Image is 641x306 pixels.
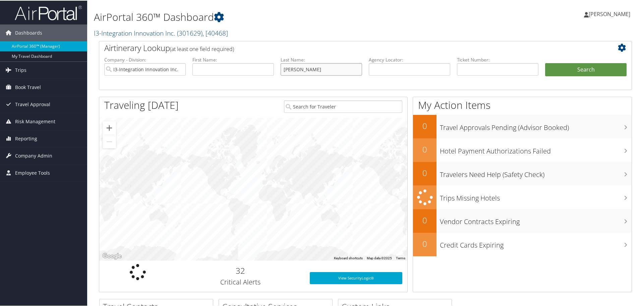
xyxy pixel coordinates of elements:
[369,56,450,62] label: Agency Locator:
[15,4,82,20] img: airportal-logo.png
[413,120,436,131] h2: 0
[15,61,26,78] span: Trips
[440,166,632,179] h3: Travelers Need Help (Safety Check)
[413,209,632,232] a: 0Vendor Contracts Expiring
[104,97,179,112] h1: Traveling [DATE]
[104,56,186,62] label: Company - Division:
[413,185,632,209] a: Trips Missing Hotels
[192,56,274,62] label: First Name:
[15,147,52,164] span: Company Admin
[177,28,202,37] span: ( 301629 )
[170,45,234,52] span: (at least one field required)
[15,24,42,41] span: Dashboards
[103,121,116,134] button: Zoom in
[94,9,456,24] h1: AirPortal 360™ Dashboard
[440,213,632,226] h3: Vendor Contracts Expiring
[440,189,632,202] h3: Trips Missing Hotels
[104,42,582,53] h2: Airtinerary Lookup
[281,56,362,62] label: Last Name:
[15,95,50,112] span: Travel Approval
[334,255,363,260] button: Keyboard shortcuts
[15,130,37,146] span: Reporting
[413,97,632,112] h1: My Action Items
[202,28,228,37] span: , [ 40468 ]
[15,113,55,129] span: Risk Management
[413,237,436,249] h2: 0
[584,3,637,24] a: [PERSON_NAME]
[367,256,392,259] span: Map data ©2025
[440,119,632,132] h3: Travel Approvals Pending (Advisor Booked)
[101,251,123,260] a: Open this area in Google Maps (opens a new window)
[101,251,123,260] img: Google
[440,236,632,249] h3: Credit Cards Expiring
[396,256,405,259] a: Terms (opens in new tab)
[413,114,632,138] a: 0Travel Approvals Pending (Advisor Booked)
[413,143,436,155] h2: 0
[284,100,402,112] input: Search for Traveler
[545,62,627,76] button: Search
[15,164,50,181] span: Employee Tools
[457,56,538,62] label: Ticket Number:
[413,167,436,178] h2: 0
[181,277,300,286] h3: Critical Alerts
[181,264,300,276] h2: 32
[413,232,632,256] a: 0Credit Cards Expiring
[15,78,41,95] span: Book Travel
[413,161,632,185] a: 0Travelers Need Help (Safety Check)
[413,214,436,225] h2: 0
[94,28,228,37] a: I3-Integration Innovation Inc.
[589,10,630,17] span: [PERSON_NAME]
[440,142,632,155] h3: Hotel Payment Authorizations Failed
[103,134,116,148] button: Zoom out
[310,271,402,283] a: View SecurityLogic®
[413,138,632,161] a: 0Hotel Payment Authorizations Failed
